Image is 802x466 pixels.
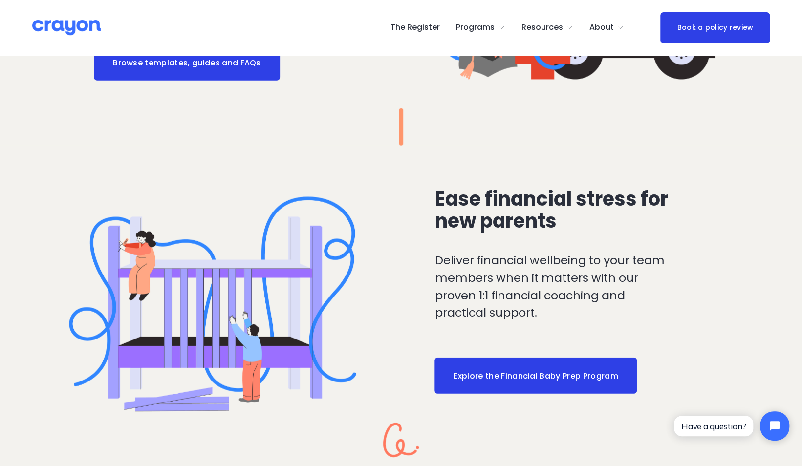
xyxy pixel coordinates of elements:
a: Explore the Financial Baby Prep Program [434,358,637,394]
span: Ease financial stress for new parents [434,185,672,234]
p: Deliver financial wellbeing to your team members when it matters with our proven 1:1 financial co... [434,252,677,321]
a: The Register [390,20,440,36]
a: folder dropdown [521,20,573,36]
a: folder dropdown [456,20,505,36]
a: folder dropdown [589,20,625,36]
span: About [589,21,614,35]
img: Crayon [32,19,101,36]
a: Browse templates, guides and FAQs [94,45,280,81]
span: Resources [521,21,563,35]
a: Book a policy review [660,12,770,43]
iframe: Tidio Chat [666,403,798,449]
span: Programs [456,21,495,35]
